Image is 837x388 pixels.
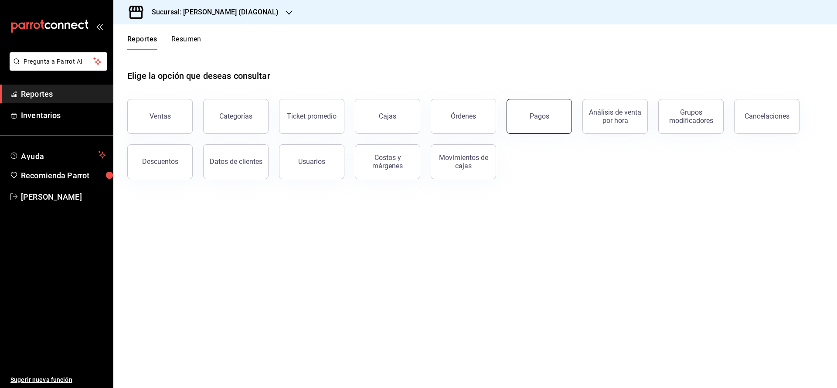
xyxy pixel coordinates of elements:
[219,112,252,120] div: Categorías
[21,88,106,100] span: Reportes
[279,99,344,134] button: Ticket promedio
[745,112,789,120] div: Cancelaciones
[127,35,201,50] div: navigation tabs
[145,7,279,17] h3: Sucursal: [PERSON_NAME] (DIAGONAL)
[279,144,344,179] button: Usuarios
[127,69,270,82] h1: Elige la opción que deseas consultar
[664,108,718,125] div: Grupos modificadores
[171,35,201,50] button: Resumen
[530,112,549,120] div: Pagos
[10,52,107,71] button: Pregunta a Parrot AI
[127,35,157,50] button: Reportes
[734,99,800,134] button: Cancelaciones
[287,112,337,120] div: Ticket promedio
[588,108,642,125] div: Análisis de venta por hora
[355,99,420,134] a: Cajas
[436,153,490,170] div: Movimientos de cajas
[142,157,178,166] div: Descuentos
[431,144,496,179] button: Movimientos de cajas
[451,112,476,120] div: Órdenes
[127,99,193,134] button: Ventas
[21,150,95,160] span: Ayuda
[298,157,325,166] div: Usuarios
[355,144,420,179] button: Costos y márgenes
[203,144,269,179] button: Datos de clientes
[431,99,496,134] button: Órdenes
[21,191,106,203] span: [PERSON_NAME]
[379,111,397,122] div: Cajas
[150,112,171,120] div: Ventas
[10,375,106,385] span: Sugerir nueva función
[6,63,107,72] a: Pregunta a Parrot AI
[127,144,193,179] button: Descuentos
[658,99,724,134] button: Grupos modificadores
[361,153,415,170] div: Costos y márgenes
[24,57,94,66] span: Pregunta a Parrot AI
[210,157,262,166] div: Datos de clientes
[21,170,106,181] span: Recomienda Parrot
[203,99,269,134] button: Categorías
[21,109,106,121] span: Inventarios
[582,99,648,134] button: Análisis de venta por hora
[507,99,572,134] button: Pagos
[96,23,103,30] button: open_drawer_menu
